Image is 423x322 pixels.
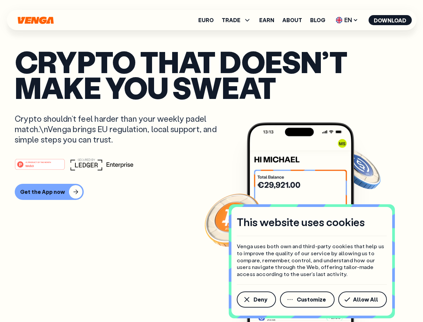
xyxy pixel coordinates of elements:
button: Get the App now [15,184,84,200]
span: TRADE [222,17,240,23]
p: Crypto that doesn’t make you sweat [15,49,408,100]
p: Crypto shouldn’t feel harder than your weekly padel match.\nVenga brings EU regulation, local sup... [15,113,226,145]
h4: This website uses cookies [237,215,365,229]
div: Get the App now [20,189,65,195]
svg: Home [17,16,54,24]
img: USDC coin [334,144,382,193]
span: Customize [297,297,326,302]
a: Earn [259,17,274,23]
p: Venga uses both own and third-party cookies that help us to improve the quality of our service by... [237,243,387,278]
span: TRADE [222,16,251,24]
a: About [282,17,302,23]
button: Customize [280,291,335,308]
tspan: #1 PRODUCT OF THE MONTH [25,161,51,163]
img: flag-uk [336,17,342,23]
a: #1 PRODUCT OF THE MONTHWeb3 [15,163,65,171]
button: Deny [237,291,276,308]
span: Allow All [353,297,378,302]
a: Euro [198,17,214,23]
button: Download [368,15,412,25]
img: Bitcoin [203,190,264,250]
tspan: Web3 [25,164,34,167]
span: EN [333,15,360,25]
span: Deny [254,297,267,302]
a: Get the App now [15,184,408,200]
a: Blog [310,17,325,23]
button: Allow All [338,291,387,308]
